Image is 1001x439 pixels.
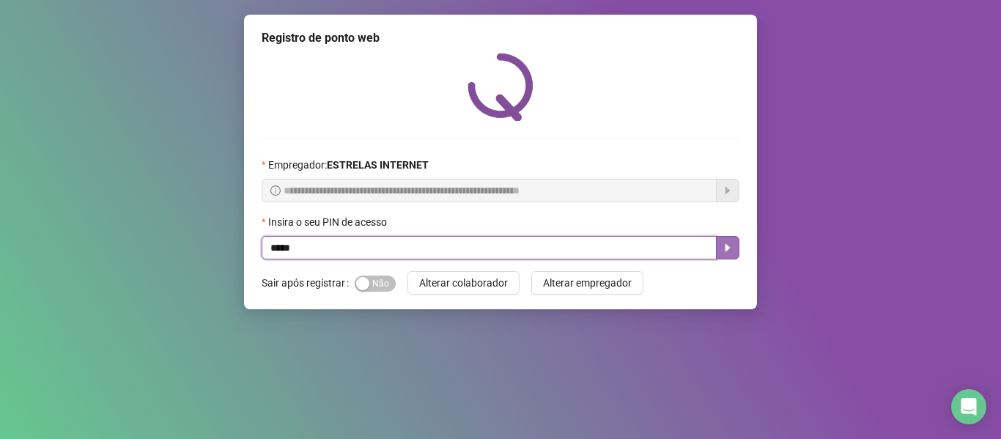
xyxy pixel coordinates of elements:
img: QRPoint [468,53,533,121]
div: Open Intercom Messenger [951,389,986,424]
div: Registro de ponto web [262,29,739,47]
span: Alterar empregador [543,275,632,291]
button: Alterar colaborador [407,271,520,295]
span: info-circle [270,185,281,196]
label: Insira o seu PIN de acesso [262,214,396,230]
span: Empregador : [268,157,429,173]
strong: ESTRELAS INTERNET [327,159,429,171]
span: caret-right [722,242,734,254]
label: Sair após registrar [262,271,355,295]
span: Alterar colaborador [419,275,508,291]
button: Alterar empregador [531,271,643,295]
